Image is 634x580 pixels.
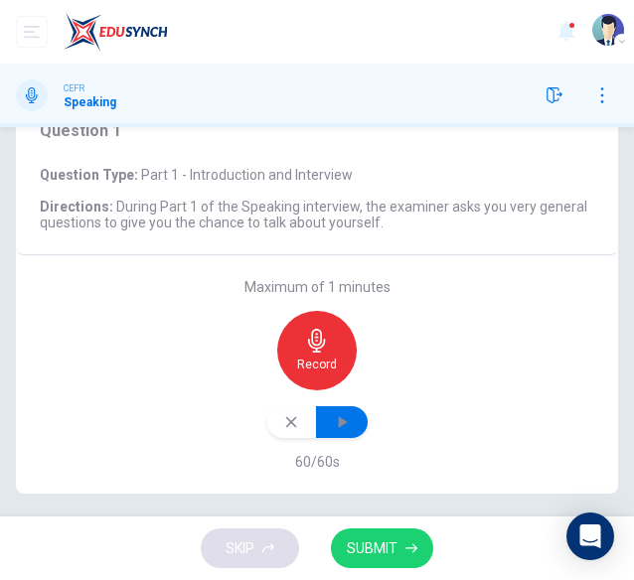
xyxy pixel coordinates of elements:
[295,454,340,470] h6: 60/60s
[297,357,337,372] h6: Record
[331,528,433,569] button: SUBMIT
[40,119,594,143] h4: Question 1
[64,95,116,109] h1: Speaking
[64,12,168,52] img: ELTC logo
[347,536,397,561] span: SUBMIT
[138,167,353,183] span: Part 1 - Introduction and Interview
[40,199,587,230] span: During Part 1 of the Speaking interview, the examiner asks you very general questions to give you...
[16,16,48,48] button: open mobile menu
[64,81,84,95] span: CEFR
[592,14,624,46] img: Profile picture
[40,167,594,183] h6: Question Type :
[566,512,614,560] div: Open Intercom Messenger
[40,199,594,230] h6: Directions :
[244,279,391,295] h6: Maximum of 1 minutes
[277,311,357,390] button: Record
